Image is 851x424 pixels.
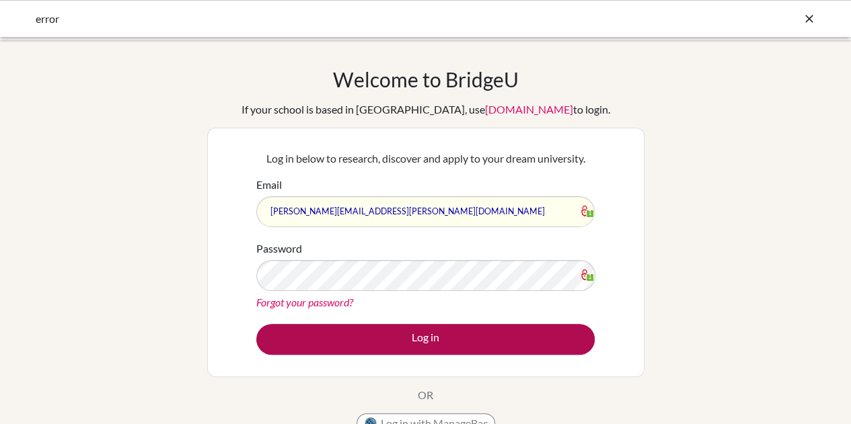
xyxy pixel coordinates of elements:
[485,103,573,116] a: [DOMAIN_NAME]
[36,11,614,27] div: error
[256,296,353,308] a: Forgot your password?
[418,387,433,403] p: OR
[256,241,302,257] label: Password
[256,177,282,193] label: Email
[242,101,610,118] div: If your school is based in [GEOGRAPHIC_DATA], use to login.
[256,324,595,355] button: Log in
[256,151,595,167] p: Log in below to research, discover and apply to your dream university.
[333,67,519,91] h1: Welcome to BridgeU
